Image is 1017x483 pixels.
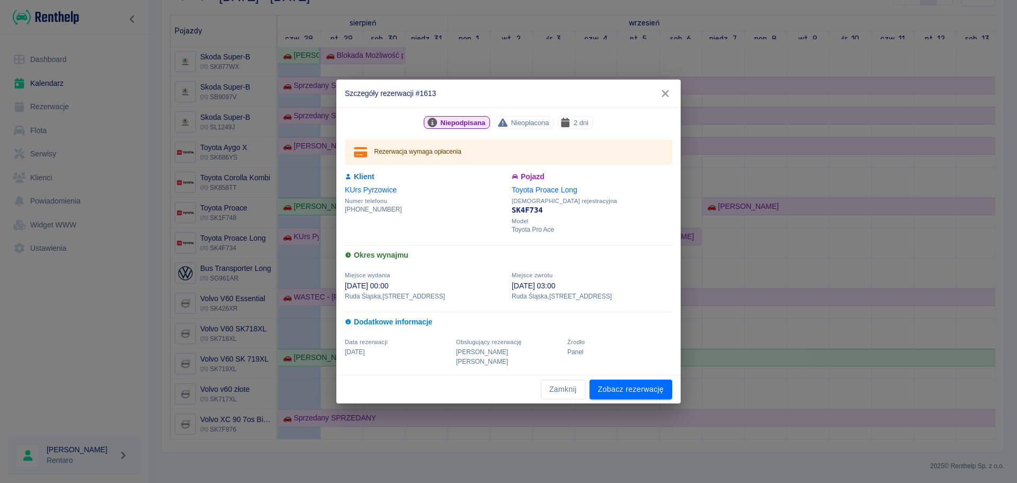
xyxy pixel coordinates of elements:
span: 2 dni [569,117,593,128]
p: Toyota Pro Ace [512,225,672,234]
span: [DEMOGRAPHIC_DATA] rejestracyjna [512,198,672,205]
span: Nieopłacona [507,117,554,128]
h6: Pojazd [512,171,672,182]
h6: Klient [345,171,505,182]
p: Ruda Śląska , [STREET_ADDRESS] [512,292,672,301]
p: [DATE] 00:00 [345,280,505,292]
a: Zobacz rezerwację [590,380,672,399]
p: SK4F734 [512,205,672,216]
span: Model [512,218,672,225]
h6: Okres wynajmu [345,250,672,261]
h2: Szczegóły rezerwacji #1613 [336,80,681,107]
h6: Dodatkowe informacje [345,317,672,328]
span: Numer telefonu [345,198,505,205]
span: Obsługujący rezerwację [456,339,522,345]
span: Data rezerwacji [345,339,388,345]
p: [DATE] 03:00 [512,280,672,292]
button: Zamknij [541,380,585,399]
p: Panel [567,347,672,357]
div: Rezerwacja wymaga opłacenia [374,143,461,162]
a: Toyota Proace Long [512,186,577,194]
span: Żrodło [567,339,585,345]
a: KUrs Pyrzowice [345,186,397,194]
span: Miejsce zwrotu [512,272,552,278]
p: [DATE] [345,347,450,357]
p: [PERSON_NAME] [PERSON_NAME] [456,347,561,366]
p: [PHONE_NUMBER] [345,205,505,214]
p: Ruda Śląska , [STREET_ADDRESS] [345,292,505,301]
span: Niepodpisana [436,117,490,128]
span: Miejsce wydania [345,272,390,278]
